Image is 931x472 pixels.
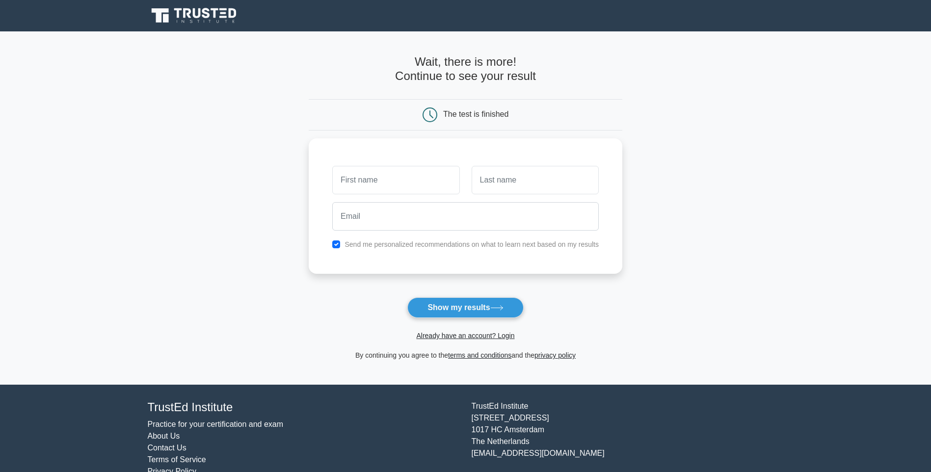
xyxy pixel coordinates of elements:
label: Send me personalized recommendations on what to learn next based on my results [345,240,599,248]
input: First name [332,166,459,194]
h4: Wait, there is more! Continue to see your result [309,55,622,83]
input: Last name [472,166,599,194]
div: The test is finished [443,110,508,118]
a: terms and conditions [448,351,511,359]
a: Practice for your certification and exam [148,420,284,428]
a: Already have an account? Login [416,332,514,340]
button: Show my results [407,297,523,318]
a: Terms of Service [148,455,206,464]
a: About Us [148,432,180,440]
h4: TrustEd Institute [148,400,460,415]
input: Email [332,202,599,231]
a: Contact Us [148,444,186,452]
div: By continuing you agree to the and the [303,349,628,361]
a: privacy policy [534,351,576,359]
